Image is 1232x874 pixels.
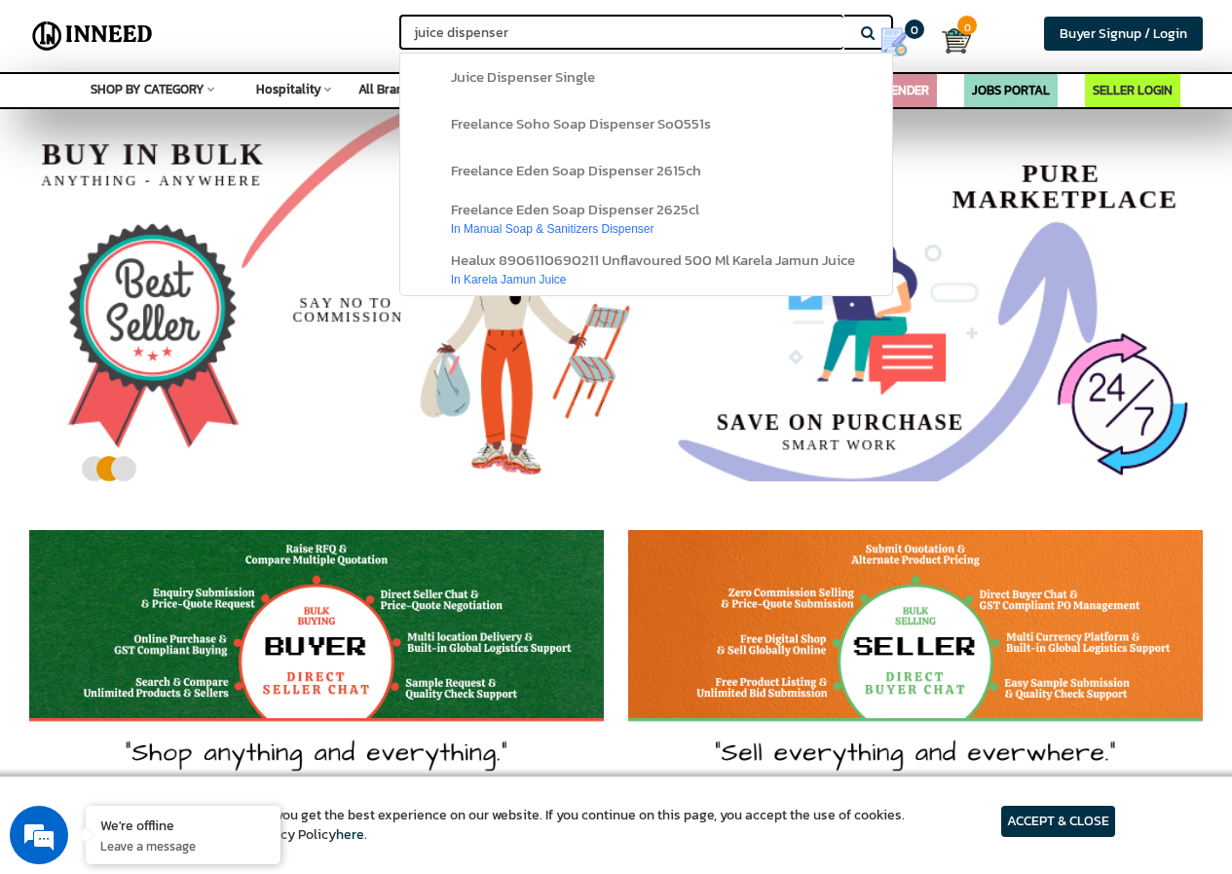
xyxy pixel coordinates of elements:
a: freelance soho soap dispenser so0551s [400,100,892,147]
textarea: Type your message and click 'Submit' [10,532,371,600]
a: healux 8906110690211 unflavoured 500 ml karela jamun juicein karela jamun juice [400,245,892,295]
em: Driven by SalesIQ [153,511,247,524]
a: here [336,824,364,845]
div: in manual soap & sanitizers dispenser [451,217,699,237]
article: We use cookies to ensure you get the best experience on our website. If you continue on this page... [117,806,905,845]
span: We are offline. Please leave us a message. [41,246,340,442]
span: Hospitality [256,80,321,98]
button: 3 [109,460,124,470]
a: freelance eden soap dispenser 2625clin manual soap & sanitizers dispenser [400,194,892,245]
a: freelance eden soap dispenser 2615ch [400,147,892,194]
em: Submit [285,600,354,627]
input: Search for Brands, Products, Sellers, Manufacturers... [399,15,843,50]
a: Cart 0 [942,19,954,62]
img: inneed-homepage-square-banner-seller-1.jpeg [628,530,1203,785]
span: freelance eden soap dispenser 2625cl [451,198,699,220]
span: freelance eden soap dispenser 2615ch [451,159,701,181]
img: salesiqlogo_leal7QplfZFryJ6FIlVepeu7OftD7mt8q6exU6-34PB8prfIgodN67KcxXM9Y7JQ_.png [134,512,148,523]
div: Leave a message [101,109,327,134]
a: juice dispenser single [400,54,892,100]
span: healux 8906110690211 unflavoured 500 ml karela jamun juice [451,248,855,271]
button: 1 [80,460,94,470]
img: Show My Quotes [879,27,909,57]
span: 0 [905,19,924,39]
a: JOBS PORTAL [972,81,1050,99]
div: in karela jamun juice [451,268,855,287]
span: 0 [957,16,977,35]
img: Cart [942,26,971,56]
a: Buyer Signup / Login [1044,17,1203,51]
a: my Quotes 0 [861,19,941,64]
span: SHOP BY CATEGORY [91,80,205,98]
article: ACCEPT & CLOSE [1001,806,1115,837]
div: We're offline [100,816,266,834]
div: Minimize live chat window [319,10,366,57]
img: inneed-homepage-square-banner-buyer-1.jpeg [29,530,604,785]
button: 2 [94,460,109,470]
span: freelance soho soap dispenser so0551s [451,112,711,134]
p: Leave a message [100,837,266,855]
img: logo_Zg8I0qSkbAqR2WFHt3p6CTuqpyXMFPubPcD2OT02zFN43Cy9FUNNG3NEPhM_Q1qe_.png [33,117,82,128]
span: Buyer Signup / Login [1060,23,1187,44]
a: SELLER LOGIN [1093,81,1173,99]
span: All Brands [358,80,418,98]
img: Inneed.Market [26,12,159,60]
span: juice dispenser single [451,65,595,88]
